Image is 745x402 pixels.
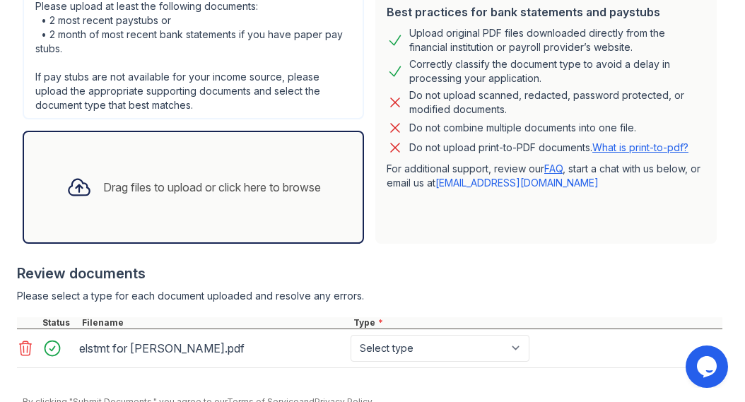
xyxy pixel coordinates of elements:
[79,337,345,360] div: elstmt for [PERSON_NAME].pdf
[409,57,705,85] div: Correctly classify the document type to avoid a delay in processing your application.
[103,179,321,196] div: Drag files to upload or click here to browse
[40,317,79,329] div: Status
[686,345,731,388] iframe: chat widget
[79,317,351,329] div: Filename
[17,289,722,303] div: Please select a type for each document uploaded and resolve any errors.
[592,141,688,153] a: What is print-to-pdf?
[544,162,563,175] a: FAQ
[17,264,722,283] div: Review documents
[409,26,705,54] div: Upload original PDF files downloaded directly from the financial institution or payroll provider’...
[387,162,705,190] p: For additional support, review our , start a chat with us below, or email us at
[435,177,599,189] a: [EMAIL_ADDRESS][DOMAIN_NAME]
[387,4,705,20] div: Best practices for bank statements and paystubs
[409,141,688,155] p: Do not upload print-to-PDF documents.
[409,119,636,136] div: Do not combine multiple documents into one file.
[409,88,705,117] div: Do not upload scanned, redacted, password protected, or modified documents.
[351,317,722,329] div: Type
